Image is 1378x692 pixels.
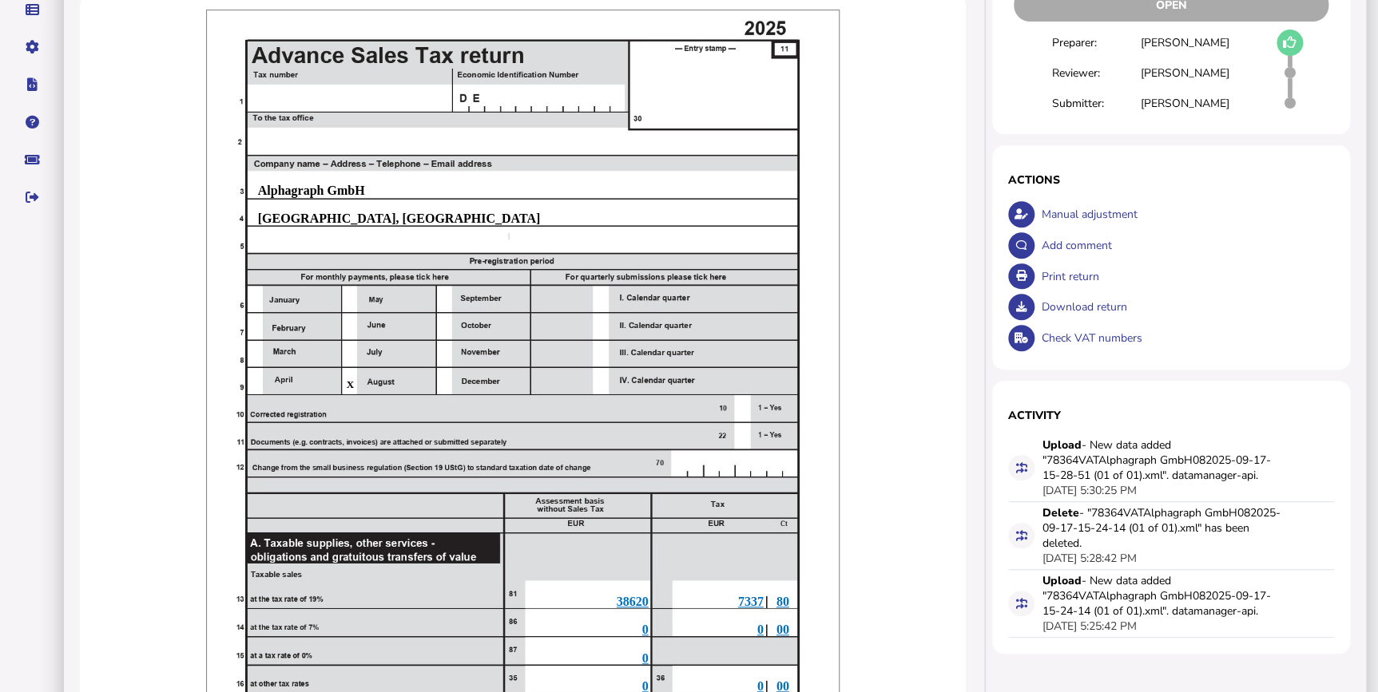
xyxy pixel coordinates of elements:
[1008,408,1334,423] h1: Activity
[1038,261,1334,292] div: Print return
[258,212,540,225] b: [GEOGRAPHIC_DATA], [GEOGRAPHIC_DATA]
[1008,294,1034,320] button: Download return
[1052,35,1141,50] div: Preparer:
[1052,65,1141,81] div: Reviewer:
[1277,30,1303,56] button: Mark as draft
[1015,462,1027,473] i: Data for this filing changed
[1042,505,1079,520] strong: Delete
[258,184,365,197] b: Alphagraph GmbH
[1052,96,1141,111] div: Submitter:
[1042,437,1282,483] div: - New data added "78364VATAlphagraph GmbH082025-09-17-15-28-51 (01 of 01).xml". datamanager-api.
[1141,65,1229,81] div: [PERSON_NAME]
[1015,530,1027,541] i: Data for this filing changed
[1008,325,1034,351] button: Check VAT numbers on return.
[1038,199,1334,230] div: Manual adjustment
[642,651,649,665] span: 0
[1042,483,1137,498] div: [DATE] 5:30:25 PM
[15,143,49,176] button: Raise a support ticket
[15,105,49,139] button: Help pages
[1042,437,1082,453] strong: Upload
[1008,172,1334,188] h1: Actions
[1015,598,1027,609] i: Data for this filing changed
[776,623,789,636] span: 00
[1042,573,1082,588] strong: Upload
[1042,573,1282,619] div: - New data added "78364VATAlphagraph GmbH082025-09-17-15-24-14 (01 of 01).xml". datamanager-api.
[15,68,49,101] button: Developer hub links
[347,378,354,390] b: X
[1008,201,1034,227] button: Make an adjustment to this return.
[1042,551,1137,566] div: [DATE] 5:28:42 PM
[1141,35,1229,50] div: [PERSON_NAME]
[1008,232,1034,259] button: Make a comment in the activity log.
[757,623,764,636] span: 0
[15,180,49,214] button: Sign out
[642,623,649,636] span: 0
[617,595,649,608] span: 38620
[776,595,789,608] span: 80
[15,30,49,64] button: Manage settings
[1038,230,1334,261] div: Add comment
[1038,322,1334,354] div: Check VAT numbers
[1042,619,1137,634] div: [DATE] 5:25:42 PM
[1008,263,1034,290] button: Open printable view of return.
[1042,505,1282,551] div: - "78364VATAlphagraph GmbH082025-09-17-15-24-14 (01 of 01).xml" has been deleted.
[738,595,764,608] span: 7337
[1038,291,1334,322] div: Download return
[1141,96,1229,111] div: [PERSON_NAME]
